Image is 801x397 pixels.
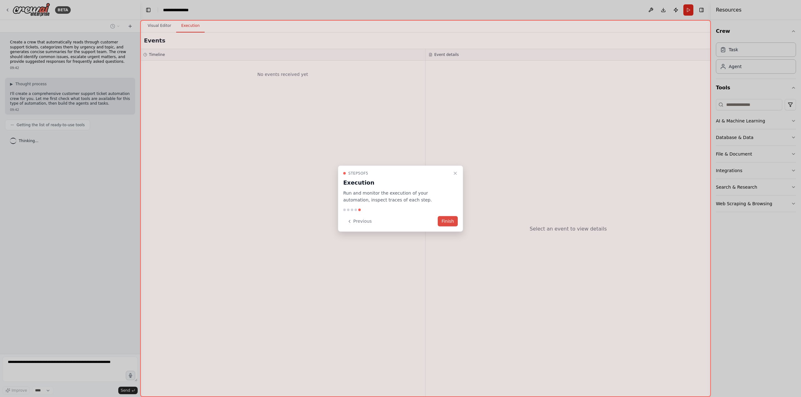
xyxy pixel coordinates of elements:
p: Run and monitor the execution of your automation, inspect traces of each step. [343,189,450,204]
button: Previous [343,216,375,226]
span: Step 5 of 5 [348,171,368,176]
button: Close walkthrough [452,169,459,177]
h3: Execution [343,178,450,187]
button: Hide left sidebar [144,6,153,14]
button: Finish [438,216,458,226]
